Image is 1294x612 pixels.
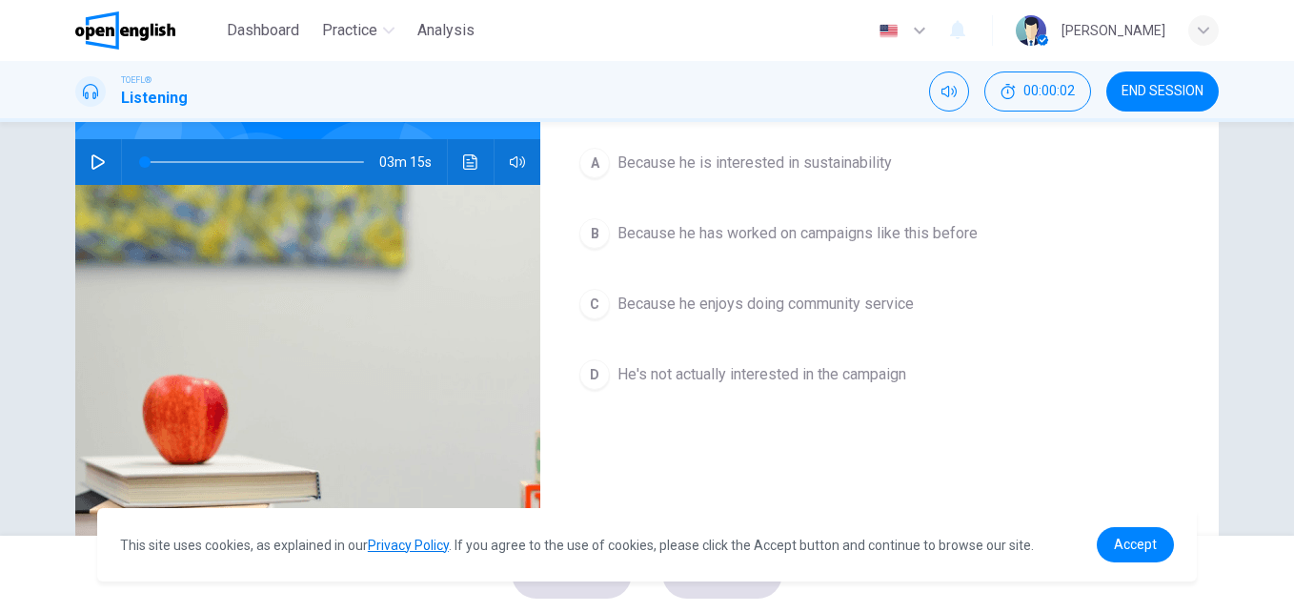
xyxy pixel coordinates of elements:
div: [PERSON_NAME] [1061,19,1165,42]
img: OpenEnglish logo [75,11,175,50]
div: Mute [929,71,969,112]
span: Practice [322,19,377,42]
button: CBecause he enjoys doing community service [571,280,1188,328]
div: Hide [984,71,1091,112]
a: Privacy Policy [368,538,449,553]
div: A [579,148,610,178]
span: Because he enjoys doing community service [617,293,914,316]
span: He's not actually interested in the campaign [617,363,906,386]
span: Accept [1114,537,1157,552]
button: DHe's not actually interested in the campaign [571,351,1188,398]
span: END SESSION [1122,84,1203,99]
a: OpenEnglish logo [75,11,219,50]
h1: Listening [121,87,188,110]
button: BBecause he has worked on campaigns like this before [571,210,1188,257]
button: 00:00:02 [984,71,1091,112]
div: B [579,218,610,249]
span: Analysis [417,19,475,42]
button: Click to see the audio transcription [455,139,486,185]
div: cookieconsent [97,508,1197,581]
button: Practice [314,13,402,48]
button: Analysis [410,13,482,48]
span: Because he has worked on campaigns like this before [617,222,978,245]
span: 03m 15s [379,139,447,185]
div: C [579,289,610,319]
button: ABecause he is interested in sustainability [571,139,1188,187]
button: Dashboard [219,13,307,48]
img: en [877,24,900,38]
span: This site uses cookies, as explained in our . If you agree to the use of cookies, please click th... [120,538,1034,553]
span: Dashboard [227,19,299,42]
a: dismiss cookie message [1097,527,1174,562]
span: 00:00:02 [1023,84,1075,99]
div: D [579,359,610,390]
img: Profile picture [1016,15,1046,46]
span: TOEFL® [121,73,152,87]
button: END SESSION [1106,71,1219,112]
span: Because he is interested in sustainability [617,152,892,174]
